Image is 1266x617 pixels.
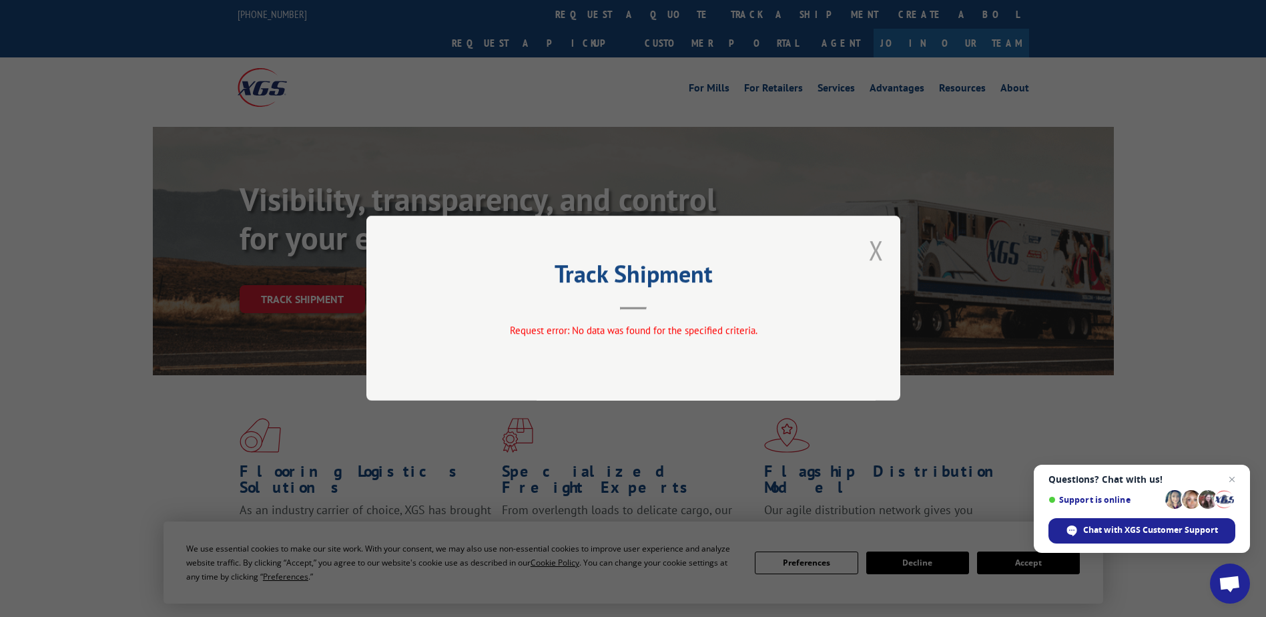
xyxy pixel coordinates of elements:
[1210,564,1250,604] div: Open chat
[869,232,884,268] button: Close modal
[1083,524,1218,536] span: Chat with XGS Customer Support
[1048,474,1235,485] span: Questions? Chat with us!
[1048,495,1161,505] span: Support is online
[509,325,757,337] span: Request error: No data was found for the specified criteria.
[1224,471,1240,487] span: Close chat
[1048,518,1235,544] div: Chat with XGS Customer Support
[433,264,834,290] h2: Track Shipment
